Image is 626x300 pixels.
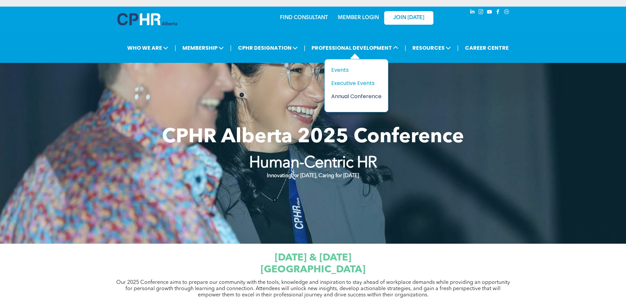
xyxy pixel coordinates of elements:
a: linkedin [469,8,476,17]
a: facebook [495,8,502,17]
span: [DATE] & [DATE] [275,253,351,263]
strong: Human-Centric HR [249,155,377,171]
a: MEMBER LOGIN [338,15,379,20]
span: WHO WE ARE [125,42,170,54]
a: JOIN [DATE] [384,11,433,25]
span: Our 2025 Conference aims to prepare our community with the tools, knowledge and inspiration to st... [116,280,510,298]
span: MEMBERSHIP [180,42,226,54]
strong: Innovating for [DATE], Caring for [DATE] [267,173,359,178]
span: CPHR Alberta 2025 Conference [162,127,464,147]
a: Events [331,66,382,74]
span: CPHR DESIGNATION [236,42,300,54]
span: PROFESSIONAL DEVELOPMENT [310,42,400,54]
a: youtube [486,8,493,17]
a: CAREER CENTRE [463,42,511,54]
a: Social network [503,8,510,17]
img: A blue and white logo for cp alberta [117,13,177,25]
span: JOIN [DATE] [393,15,424,21]
a: Annual Conference [331,92,382,100]
li: | [304,41,306,55]
div: Annual Conference [331,92,377,100]
span: RESOURCES [410,42,453,54]
div: Executive Events [331,79,377,87]
div: Events [331,66,377,74]
li: | [174,41,176,55]
li: | [230,41,232,55]
a: FIND CONSULTANT [280,15,328,20]
li: | [405,41,406,55]
li: | [457,41,459,55]
span: [GEOGRAPHIC_DATA] [261,265,365,275]
a: instagram [477,8,485,17]
a: Executive Events [331,79,382,87]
